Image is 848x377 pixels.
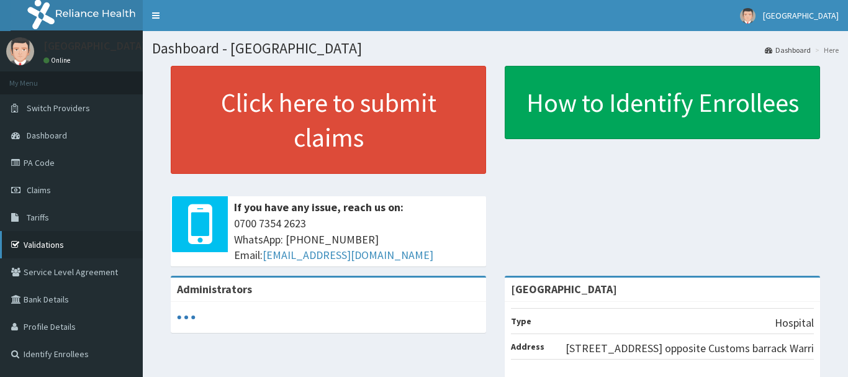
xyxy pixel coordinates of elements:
[775,315,814,331] p: Hospital
[43,40,146,52] p: [GEOGRAPHIC_DATA]
[27,102,90,114] span: Switch Providers
[511,316,531,327] b: Type
[511,282,617,296] strong: [GEOGRAPHIC_DATA]
[763,10,839,21] span: [GEOGRAPHIC_DATA]
[812,45,839,55] li: Here
[740,8,756,24] img: User Image
[27,212,49,223] span: Tariffs
[27,184,51,196] span: Claims
[263,248,433,262] a: [EMAIL_ADDRESS][DOMAIN_NAME]
[511,341,544,352] b: Address
[234,200,404,214] b: If you have any issue, reach us on:
[177,282,252,296] b: Administrators
[27,130,67,141] span: Dashboard
[177,308,196,327] svg: audio-loading
[6,37,34,65] img: User Image
[234,216,480,263] span: 0700 7354 2623 WhatsApp: [PHONE_NUMBER] Email:
[43,56,73,65] a: Online
[566,340,814,357] p: [STREET_ADDRESS] opposite Customs barrack Warri
[505,66,820,139] a: How to Identify Enrollees
[152,40,839,57] h1: Dashboard - [GEOGRAPHIC_DATA]
[171,66,486,174] a: Click here to submit claims
[765,45,811,55] a: Dashboard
